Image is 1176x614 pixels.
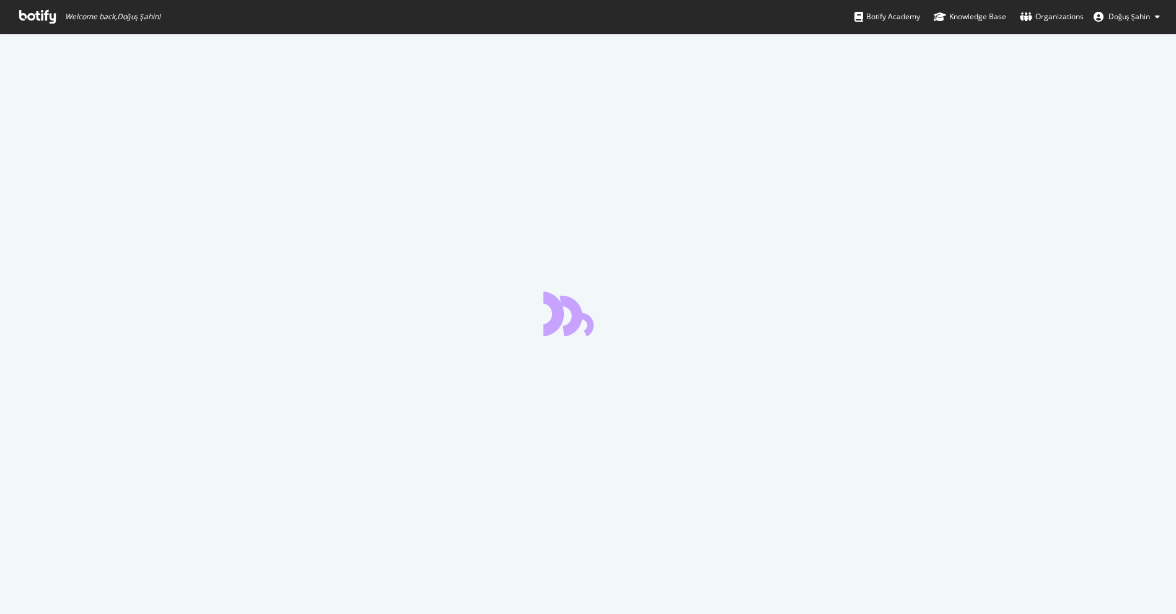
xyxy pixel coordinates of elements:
[543,291,633,336] div: animation
[934,11,1006,23] div: Knowledge Base
[1108,11,1150,22] span: Doğuş Şahin
[65,12,160,22] span: Welcome back, Doğuş Şahin !
[1084,7,1170,27] button: Doğuş Şahin
[1020,11,1084,23] div: Organizations
[854,11,920,23] div: Botify Academy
